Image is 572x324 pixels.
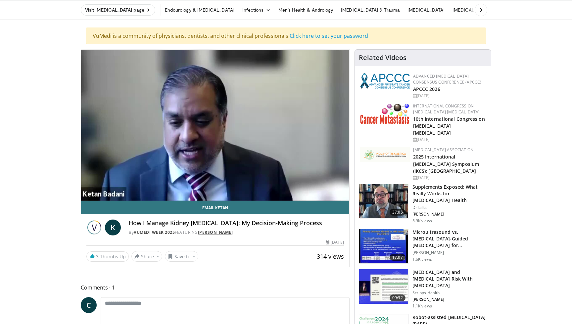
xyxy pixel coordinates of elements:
a: 37:05 Supplements Exposed: What Really Works for [MEDICAL_DATA] Health DrTalks [PERSON_NAME] 5.9K... [359,184,487,224]
a: [MEDICAL_DATA] [404,3,449,17]
a: International Congress on [MEDICAL_DATA] [MEDICAL_DATA] [413,103,480,115]
a: Advanced [MEDICAL_DATA] Consensus Conference (APCCC) [413,73,482,85]
span: 37:05 [390,209,405,216]
a: Email Ketan [81,201,349,214]
p: 1.1K views [412,303,432,309]
p: [PERSON_NAME] [412,297,487,302]
img: 11abbcd4-a476-4be7-920b-41eb594d8390.150x105_q85_crop-smart_upscale.jpg [359,269,408,304]
p: DrTalks [412,205,487,210]
button: Save to [165,251,199,262]
a: [PERSON_NAME] [198,229,233,235]
a: 3 Thumbs Up [86,251,129,262]
h3: Microultrasound vs. [MEDICAL_DATA]-Guided [MEDICAL_DATA] for [MEDICAL_DATA] Diagnosis … [412,229,487,249]
p: 1.6K views [412,257,432,262]
div: [DATE] [413,93,486,99]
a: 09:32 [MEDICAL_DATA] and [MEDICAL_DATA] Risk With [MEDICAL_DATA] Scripps Health [PERSON_NAME] 1.1... [359,269,487,309]
a: Endourology & [MEDICAL_DATA] [161,3,238,17]
img: d0371492-b5bc-4101-bdcb-0105177cfd27.150x105_q85_crop-smart_upscale.jpg [359,229,408,264]
a: APCCC 2026 [413,86,440,92]
img: 6ff8bc22-9509-4454-a4f8-ac79dd3b8976.png.150x105_q85_autocrop_double_scale_upscale_version-0.2.png [360,103,410,124]
p: Scripps Health [412,290,487,295]
div: [DATE] [413,137,486,143]
span: 09:32 [390,294,405,301]
span: 314 views [317,252,344,260]
a: Infections [238,3,274,17]
div: [DATE] [326,239,344,245]
h3: [MEDICAL_DATA] and [MEDICAL_DATA] Risk With [MEDICAL_DATA] [412,269,487,289]
h4: How I Manage Kidney [MEDICAL_DATA]: My Decision-Making Process [129,220,344,227]
div: By FEATURING [129,229,344,235]
a: [MEDICAL_DATA] Association [413,147,473,153]
a: [MEDICAL_DATA] & Trauma [337,3,404,17]
a: Visit [MEDICAL_DATA] page [81,4,155,16]
a: C [81,297,97,313]
a: [MEDICAL_DATA] & Reconstructive Pelvic Surgery [449,3,563,17]
h3: Supplements Exposed: What Really Works for [MEDICAL_DATA] Health [412,184,487,204]
img: 92ba7c40-df22-45a2-8e3f-1ca017a3d5ba.png.150x105_q85_autocrop_double_scale_upscale_version-0.2.png [360,73,410,89]
span: 17:07 [390,254,405,261]
img: Vumedi Week 2025 [86,220,102,235]
img: fca7e709-d275-4aeb-92d8-8ddafe93f2a6.png.150x105_q85_autocrop_double_scale_upscale_version-0.2.png [360,147,410,162]
a: Men’s Health & Andrology [274,3,337,17]
a: Vumedi Week 2025 [134,229,175,235]
span: Comments 1 [81,283,350,292]
span: 3 [96,253,99,260]
h4: Related Videos [359,54,406,62]
a: 17:07 Microultrasound vs. [MEDICAL_DATA]-Guided [MEDICAL_DATA] for [MEDICAL_DATA] Diagnosis … [PE... [359,229,487,264]
a: 2025 International [MEDICAL_DATA] Symposium (IKCS): [GEOGRAPHIC_DATA] [413,154,479,174]
p: 5.9K views [412,218,432,224]
div: [DATE] [413,175,486,181]
a: 10th International Congress on [MEDICAL_DATA] [MEDICAL_DATA] [413,116,485,136]
a: K [105,220,121,235]
img: 649d3fc0-5ee3-4147-b1a3-955a692e9799.150x105_q85_crop-smart_upscale.jpg [359,184,408,219]
div: VuMedi is a community of physicians, dentists, and other clinical professionals. [86,28,486,44]
button: Share [131,251,162,262]
video-js: Video Player [81,50,349,201]
a: Click here to set your password [290,32,368,39]
p: [PERSON_NAME] [412,250,487,255]
p: [PERSON_NAME] [412,212,487,217]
